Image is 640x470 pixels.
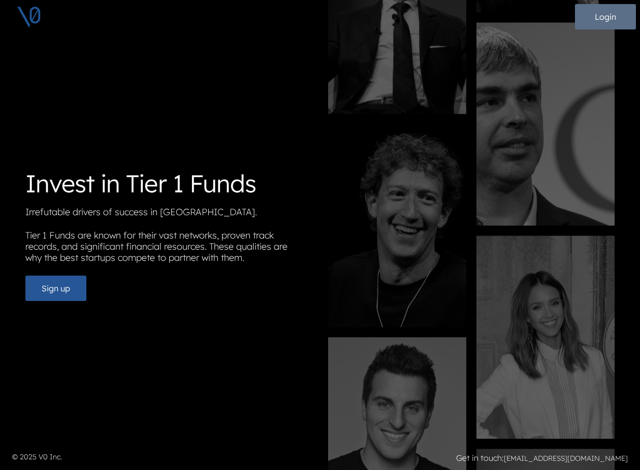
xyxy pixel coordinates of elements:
p: Irrefutable drivers of success in [GEOGRAPHIC_DATA]. [25,207,312,222]
p: Tier 1 Funds are known for their vast networks, proven track records, and significant financial r... [25,230,312,267]
a: [EMAIL_ADDRESS][DOMAIN_NAME] [504,454,628,463]
button: Sign up [25,276,86,301]
button: Login [575,4,636,29]
strong: Get in touch: [456,453,504,463]
img: V0 logo [16,4,42,29]
h1: Invest in Tier 1 Funds [25,169,312,198]
p: © 2025 V0 Inc. [12,452,314,462]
